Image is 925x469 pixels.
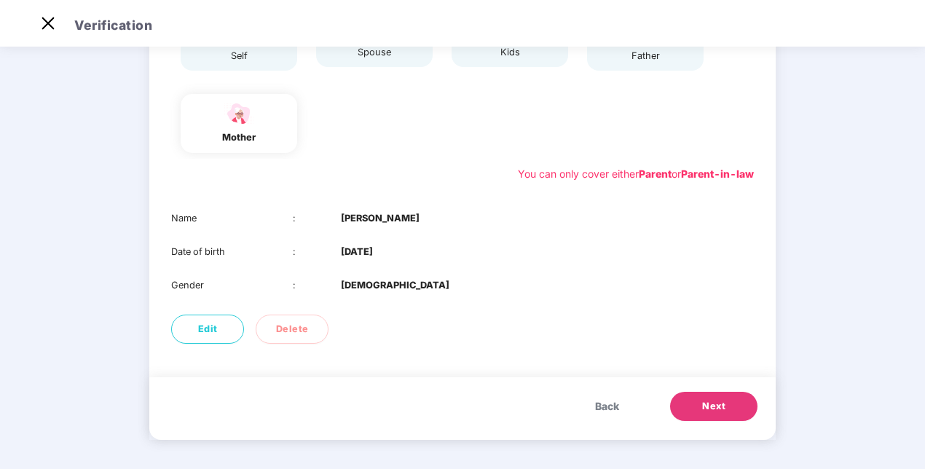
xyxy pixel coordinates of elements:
b: [PERSON_NAME] [341,211,420,226]
img: svg+xml;base64,PHN2ZyB4bWxucz0iaHR0cDovL3d3dy53My5vcmcvMjAwMC9zdmciIHdpZHRoPSI1NCIgaGVpZ2h0PSIzOC... [221,101,257,127]
div: kids [492,45,528,60]
button: Next [670,392,757,421]
span: Edit [198,322,218,336]
b: Parent [639,167,672,180]
div: Date of birth [171,245,293,259]
div: mother [221,130,257,145]
b: [DATE] [341,245,373,259]
span: Next [702,399,725,414]
div: self [221,49,257,63]
div: : [293,278,342,293]
button: Delete [256,315,328,344]
div: spouse [356,45,393,60]
b: Parent-in-law [681,167,754,180]
span: Delete [276,322,309,336]
div: father [627,49,664,63]
div: You can only cover either or [518,166,754,182]
div: : [293,211,342,226]
b: [DEMOGRAPHIC_DATA] [341,278,449,293]
div: Name [171,211,293,226]
div: Gender [171,278,293,293]
div: : [293,245,342,259]
button: Edit [171,315,244,344]
button: Back [580,392,634,421]
span: Back [595,398,619,414]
